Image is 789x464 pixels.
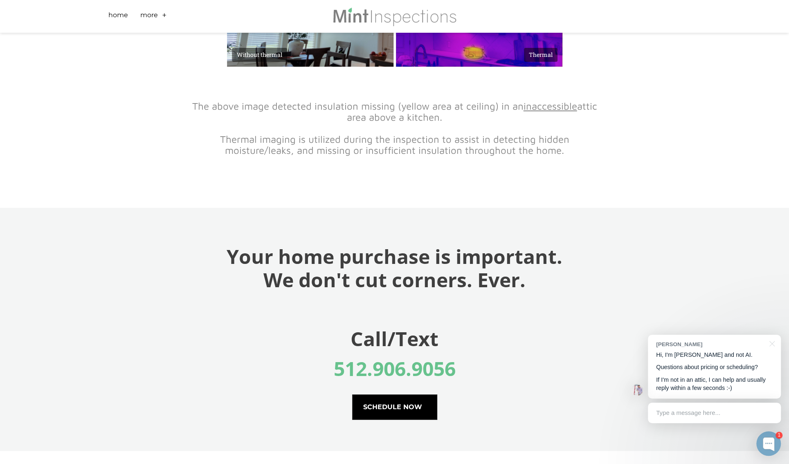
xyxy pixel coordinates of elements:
[227,243,562,293] font: Your home purchase is important. We don't cut corners. Ever.
[332,7,457,26] img: Mint Inspections
[656,340,764,348] div: [PERSON_NAME]
[192,100,597,156] font: The above image detected insulation missing (yellow area at ceiling) in an attic area above a kit...
[353,395,437,419] span: schedule now
[656,351,773,359] p: Hi, I'm [PERSON_NAME] and not AI.
[656,363,773,372] p: Questions about pricing or scheduling?
[162,10,167,23] a: +
[352,394,437,420] a: schedule now
[351,325,438,352] font: Call/Text
[524,48,557,62] div: Thermal
[232,48,287,62] div: Without thermal
[140,10,158,23] a: More
[524,100,577,112] u: inaccessible
[656,376,773,392] p: If I'm not in an attic, I can help and usually reply within a few seconds :-)
[648,403,781,423] div: Type a message here...
[334,355,456,382] font: 512.906.9056
[631,383,643,396] img: Josh Molleur
[108,10,128,23] a: Home
[776,432,782,439] div: 1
